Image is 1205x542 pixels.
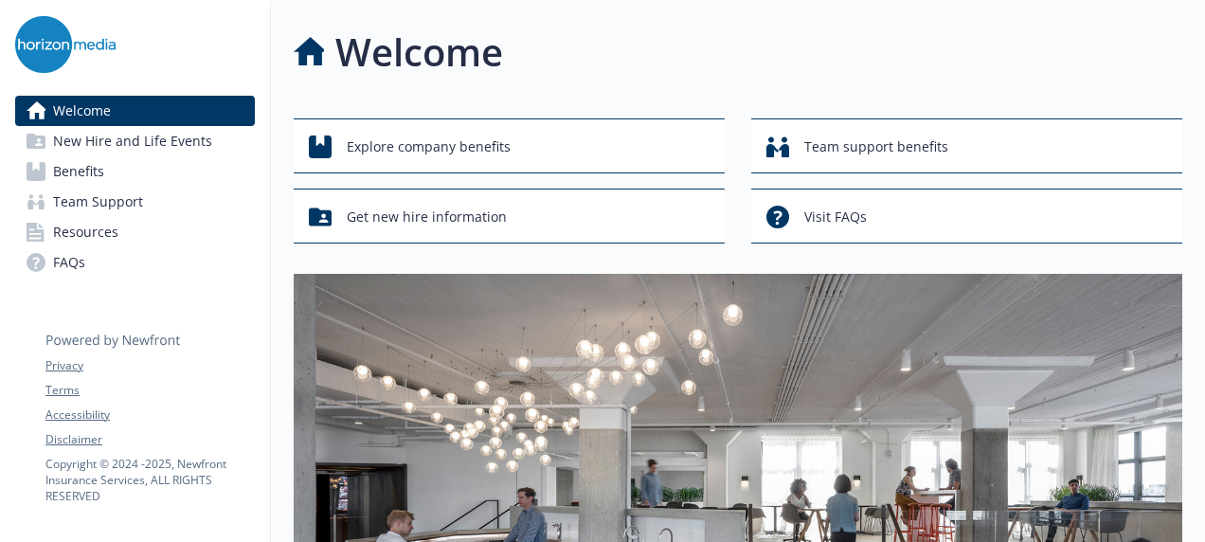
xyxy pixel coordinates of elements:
[15,247,255,278] a: FAQs
[45,456,254,504] p: Copyright © 2024 - 2025 , Newfront Insurance Services, ALL RIGHTS RESERVED
[45,357,254,374] a: Privacy
[15,126,255,156] a: New Hire and Life Events
[53,126,212,156] span: New Hire and Life Events
[804,129,948,165] span: Team support benefits
[45,406,254,424] a: Accessibility
[347,129,511,165] span: Explore company benefits
[53,247,85,278] span: FAQs
[15,217,255,247] a: Resources
[804,199,867,235] span: Visit FAQs
[294,118,725,173] button: Explore company benefits
[15,187,255,217] a: Team Support
[53,96,111,126] span: Welcome
[53,187,143,217] span: Team Support
[53,217,118,247] span: Resources
[751,118,1182,173] button: Team support benefits
[751,189,1182,244] button: Visit FAQs
[15,96,255,126] a: Welcome
[335,24,503,81] h1: Welcome
[45,382,254,399] a: Terms
[294,189,725,244] button: Get new hire information
[53,156,104,187] span: Benefits
[15,156,255,187] a: Benefits
[45,431,254,448] a: Disclaimer
[347,199,507,235] span: Get new hire information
